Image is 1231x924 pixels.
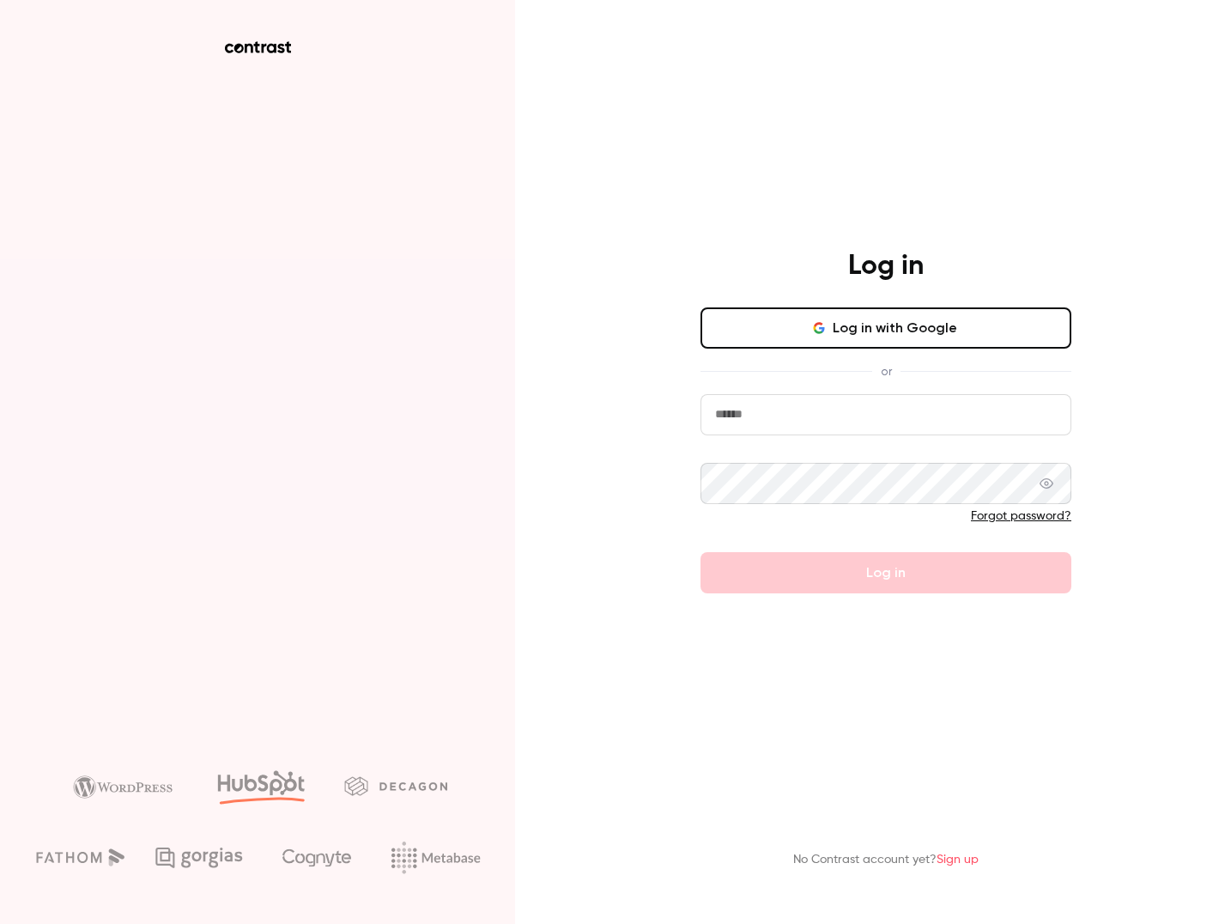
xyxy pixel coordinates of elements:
[872,362,901,380] span: or
[848,249,924,283] h4: Log in
[971,510,1071,522] a: Forgot password?
[344,776,447,795] img: decagon
[700,307,1071,349] button: Log in with Google
[793,851,979,869] p: No Contrast account yet?
[937,854,979,866] a: Sign up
